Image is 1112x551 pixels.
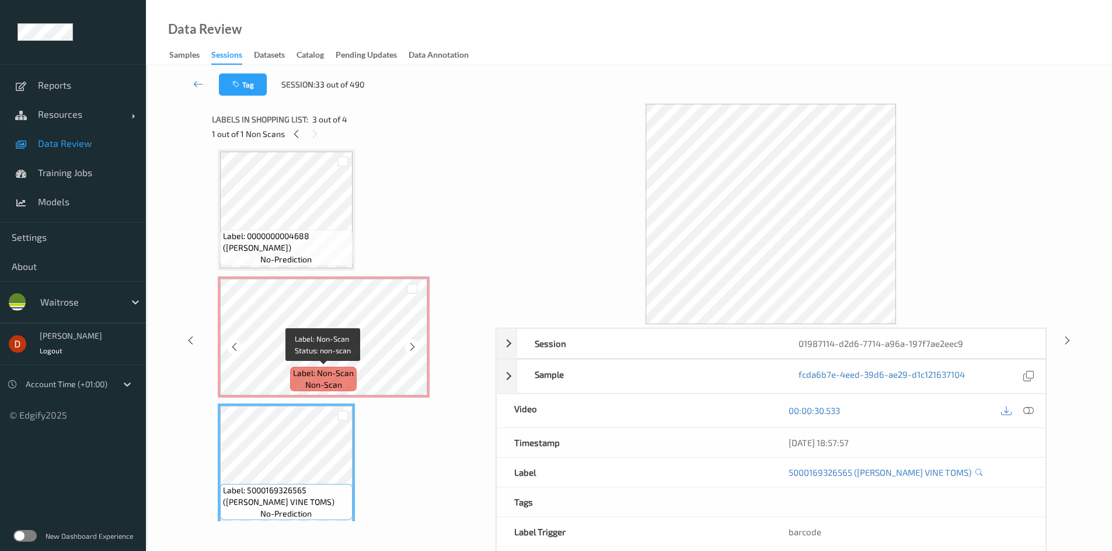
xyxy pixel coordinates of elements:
div: Session [517,329,781,358]
div: barcode [771,517,1045,546]
span: Label: 5000169326565 ([PERSON_NAME] VINE TOMS) [223,485,350,508]
div: Catalog [297,49,324,64]
div: Samples [169,49,200,64]
div: Sample [517,360,781,393]
div: Label [497,458,771,487]
div: Pending Updates [336,49,397,64]
button: Tag [219,73,267,96]
div: Video [497,394,771,427]
a: Samples [169,47,211,64]
span: Label: 0000000004688 ([PERSON_NAME]) [223,230,350,254]
div: Tags [497,487,771,517]
span: Labels in shopping list: [212,114,308,125]
span: Label: Non-Scan [293,367,354,379]
div: 01987114-d2d6-7714-a96a-197f7ae2eec9 [781,329,1045,358]
span: non-scan [305,379,342,391]
div: Timestamp [497,428,771,457]
div: Data Annotation [409,49,469,64]
div: 1 out of 1 Non Scans [212,127,487,141]
span: Session: [281,79,315,90]
span: no-prediction [260,254,312,265]
a: Datasets [254,47,297,64]
div: Data Review [168,23,242,35]
div: Samplefcda6b7e-4eed-39d6-ae29-d1c121637104 [496,359,1046,394]
a: 00:00:30.533 [789,405,840,416]
a: 5000169326565 ([PERSON_NAME] VINE TOMS) [789,466,971,478]
div: Label Trigger [497,517,771,546]
div: [DATE] 18:57:57 [789,437,1028,448]
span: no-prediction [260,508,312,520]
div: Session01987114-d2d6-7714-a96a-197f7ae2eec9 [496,328,1046,359]
a: Pending Updates [336,47,409,64]
a: Catalog [297,47,336,64]
a: Sessions [211,47,254,65]
div: Sessions [211,49,242,65]
span: 33 out of 490 [315,79,364,90]
a: fcda6b7e-4eed-39d6-ae29-d1c121637104 [799,368,965,384]
a: Data Annotation [409,47,480,64]
span: 3 out of 4 [312,114,347,125]
div: Datasets [254,49,285,64]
